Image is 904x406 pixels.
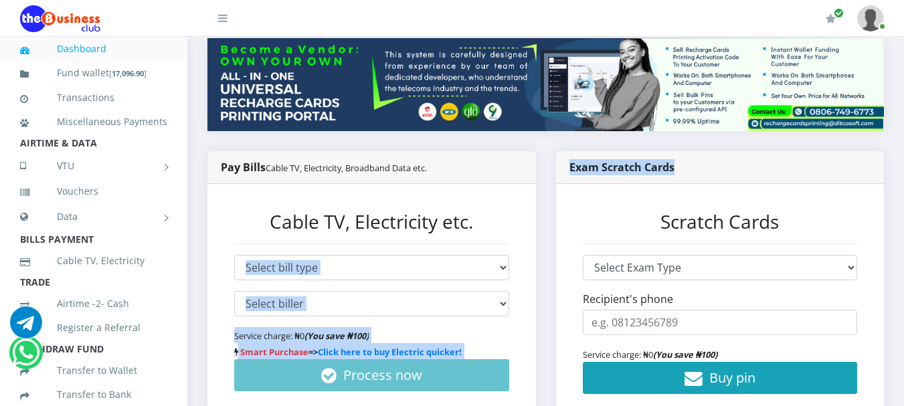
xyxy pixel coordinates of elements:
[583,211,858,233] h3: Scratch Cards
[318,346,462,358] a: Click here to buy Electric quicker!
[343,366,422,384] span: Process now
[240,346,308,358] span: Smart Purchase
[826,13,836,24] i: Renew/Upgrade Subscription
[834,8,844,18] span: Renew/Upgrade Subscription
[234,330,369,342] small: Service charge: ₦0
[240,346,462,358] b: =>
[20,82,167,113] a: Transactions
[234,359,509,391] button: Process now
[583,348,717,361] small: Service charge: ₦0
[112,68,144,78] b: 17,096.90
[583,291,673,307] label: Recipient's phone
[20,33,167,64] a: Dashboard
[207,38,884,131] img: multitenant_rcp.png
[20,58,167,89] a: Fund wallet[17,096.90]
[20,312,167,343] a: Register a Referral
[20,106,167,137] a: Miscellaneous Payments
[857,5,884,31] img: User
[20,5,100,32] img: Logo
[20,176,167,207] a: Vouchers
[20,288,167,319] a: Airtime -2- Cash
[569,160,674,175] strong: Exam Scratch Cards
[653,348,717,361] strong: (You save ₦100)
[304,330,369,342] strong: (You save ₦100)
[20,355,167,386] a: Transfer to Wallet
[20,200,167,233] a: Data
[20,245,167,276] a: Cable TV, Electricity
[10,316,42,338] a: Chat for support
[583,310,858,335] input: e.g. 08123456789
[12,346,39,369] a: Chat for support
[709,369,755,387] span: Buy pin
[234,211,509,233] h3: Cable TV, Electricity etc.
[109,68,147,78] small: [ ]
[221,160,427,175] strong: Pay Bills
[20,149,167,183] a: VTU
[266,162,427,174] small: Cable TV, Electricity, Broadband Data etc.
[583,362,858,394] button: Buy pin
